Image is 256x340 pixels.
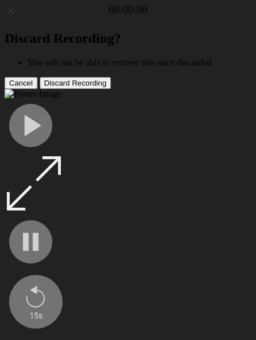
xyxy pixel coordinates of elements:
button: Cancel [5,77,38,89]
a: 00:00:00 [109,3,147,16]
img: Poster Image [5,89,61,99]
h2: Discard Recording? [5,31,251,46]
li: You will not be able to recover this once discarded. [27,58,251,68]
button: Discard Recording [40,77,112,89]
